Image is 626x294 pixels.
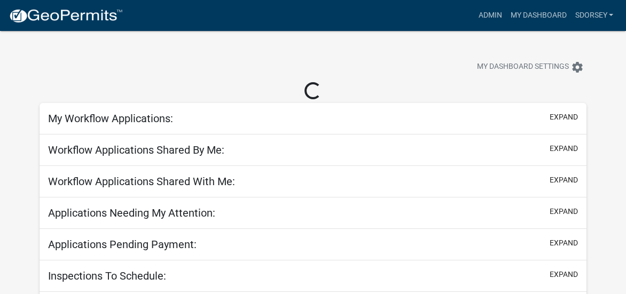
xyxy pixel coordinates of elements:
[48,175,235,188] h5: Workflow Applications Shared With Me:
[506,5,570,26] a: My Dashboard
[571,61,584,74] i: settings
[48,206,215,219] h5: Applications Needing My Attention:
[550,143,578,154] button: expand
[477,61,569,74] span: My Dashboard Settings
[48,144,224,156] h5: Workflow Applications Shared By Me:
[48,269,166,282] h5: Inspections To Schedule:
[48,112,173,125] h5: My Workflow Applications:
[550,112,578,123] button: expand
[550,206,578,217] button: expand
[48,238,197,251] h5: Applications Pending Payment:
[570,5,617,26] a: sdorsey
[550,237,578,249] button: expand
[468,57,592,77] button: My Dashboard Settingssettings
[474,5,506,26] a: Admin
[550,269,578,280] button: expand
[550,174,578,186] button: expand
